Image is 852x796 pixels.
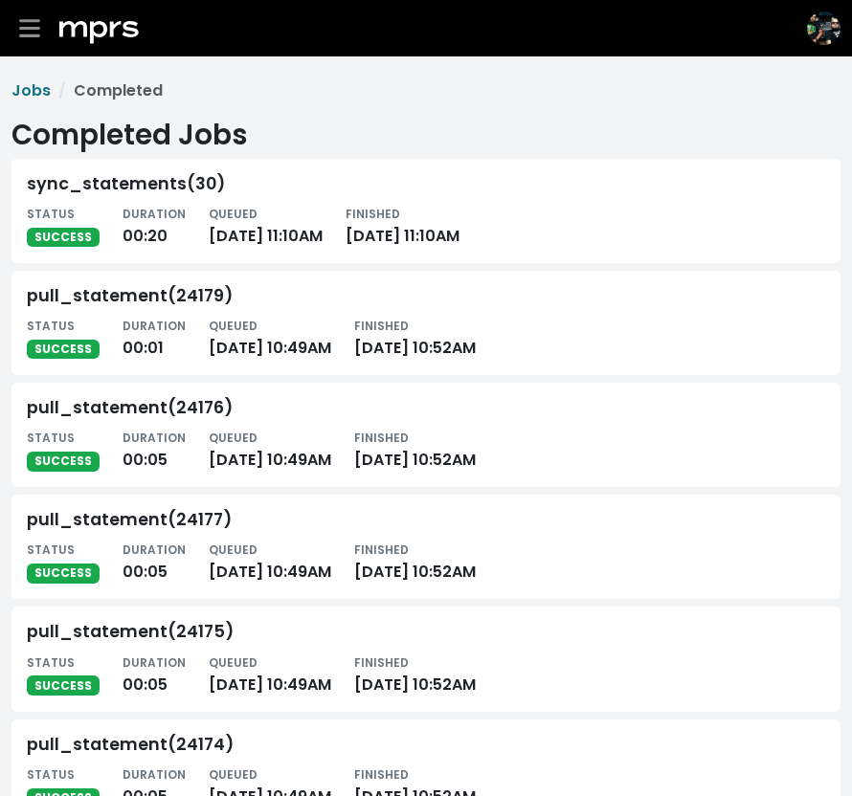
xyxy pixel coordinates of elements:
small: DURATION [123,206,186,222]
small: STATUS [27,766,75,783]
small: STATUS [27,206,75,222]
div: pull_statement(24176) [27,398,233,418]
div: [DATE] 10:52AM [354,651,476,696]
li: Completed [51,79,163,102]
small: DURATION [123,318,186,334]
small: DURATION [123,654,186,671]
button: Toggle navigation [8,12,52,44]
div: 00:05 [123,426,186,472]
small: QUEUED [209,206,258,222]
div: [DATE] 10:52AM [354,314,476,360]
div: [DATE] 10:49AM [209,538,331,584]
button: The selected account / producer [803,8,844,49]
h1: Completed Jobs [11,118,841,151]
nav: breadcrumb [11,79,841,102]
small: FINISHED [354,766,409,783]
small: DURATION [123,766,186,783]
div: [DATE] 10:52AM [354,426,476,472]
small: QUEUED [209,318,258,334]
div: [DATE] 10:49AM [209,426,331,472]
small: QUEUED [209,542,258,558]
small: FINISHED [354,430,409,446]
small: FINISHED [354,318,409,334]
div: [DATE] 10:52AM [354,538,476,584]
span: SUCCESS [27,675,100,695]
div: 00:05 [123,538,186,584]
div: pull_statement(24179) [27,286,233,306]
img: The selected account / producer [807,11,841,45]
small: STATUS [27,318,75,334]
span: SUCCESS [27,228,100,247]
small: STATUS [27,654,75,671]
small: QUEUED [209,766,258,783]
div: [DATE] 11:10AM [346,202,460,248]
div: 00:05 [123,651,186,696]
a: Jobs [11,79,51,101]
a: mprs logo [59,13,139,50]
div: pull_statement(24177) [27,510,232,530]
span: SUCCESS [27,452,100,471]
small: DURATION [123,430,186,446]
span: SUCCESS [27,564,100,583]
div: pull_statement(24174) [27,735,234,755]
div: [DATE] 10:49AM [209,651,331,696]
small: DURATION [123,542,186,558]
div: [DATE] 11:10AM [209,202,323,248]
div: [DATE] 10:49AM [209,314,331,360]
small: STATUS [27,542,75,558]
div: sync_statements(30) [27,174,225,194]
small: STATUS [27,430,75,446]
div: 00:01 [123,314,186,360]
small: QUEUED [209,430,258,446]
small: FINISHED [354,654,409,671]
div: pull_statement(24175) [27,622,234,642]
small: FINISHED [354,542,409,558]
span: SUCCESS [27,340,100,359]
div: 00:20 [123,202,186,248]
small: FINISHED [346,206,400,222]
small: QUEUED [209,654,258,671]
